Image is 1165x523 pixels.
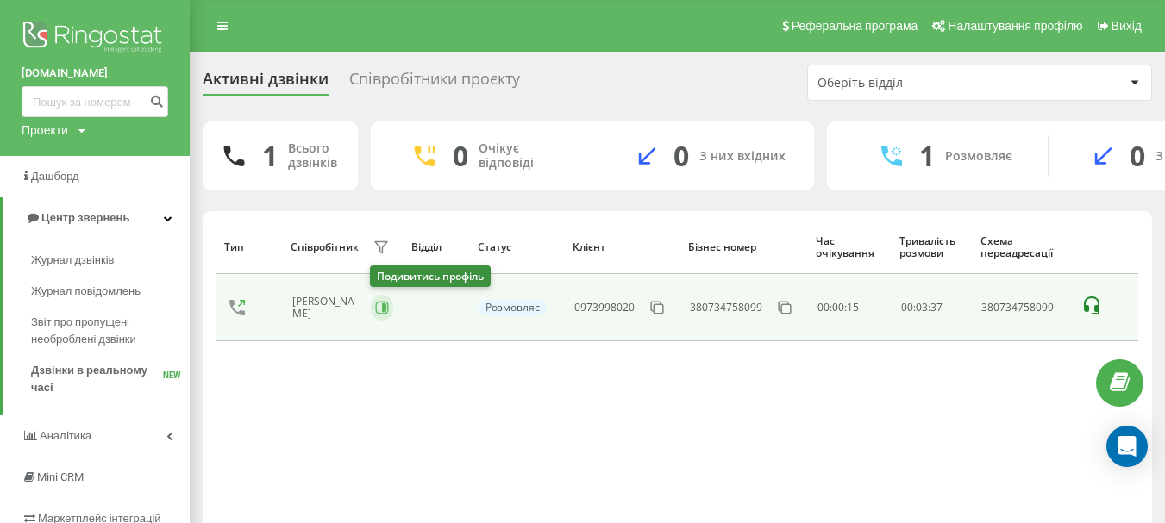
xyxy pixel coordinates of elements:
[901,302,943,314] div: : :
[1106,426,1148,467] div: Open Intercom Messenger
[574,302,635,314] div: 0973998020
[31,314,181,348] span: Звіт про пропущені необроблені дзвінки
[31,276,190,307] a: Журнал повідомлень
[31,355,190,403] a: Дзвінки в реальному часіNEW
[930,300,943,314] span: 37
[37,470,84,483] span: Mini CRM
[817,302,882,314] div: 00:00:15
[203,70,329,97] div: Активні дзвінки
[288,141,337,171] div: Всього дзвінків
[688,241,799,253] div: Бізнес номер
[22,65,168,82] a: [DOMAIN_NAME]
[792,19,918,33] span: Реферальна програма
[31,245,190,276] a: Журнал дзвінків
[3,197,190,239] a: Центр звернень
[292,296,366,321] div: [PERSON_NAME]
[31,307,190,355] a: Звіт про пропущені необроблені дзвінки
[411,241,461,253] div: Відділ
[22,17,168,60] img: Ringostat logo
[945,149,1012,164] div: Розмовляє
[40,429,91,442] span: Аналiтика
[899,235,964,260] div: Тривалість розмови
[31,170,79,183] span: Дашборд
[262,140,278,172] div: 1
[981,302,1062,314] div: 380734758099
[31,283,141,300] span: Журнал повідомлень
[1130,140,1145,172] div: 0
[41,211,129,224] span: Центр звернень
[478,241,557,253] div: Статус
[22,86,168,117] input: Пошук за номером
[948,19,1082,33] span: Налаштування профілю
[980,235,1064,260] div: Схема переадресації
[31,362,163,396] span: Дзвінки в реальному часі
[370,265,491,287] div: Подивитись профіль
[816,235,883,260] div: Час очікування
[453,140,468,172] div: 0
[690,302,762,314] div: 380734758099
[22,121,68,139] div: Проекти
[673,140,689,172] div: 0
[479,300,547,315] div: Розмовляє
[901,300,913,314] span: 00
[31,252,114,269] span: Журнал дзвінків
[224,241,274,253] div: Тип
[817,76,1024,90] div: Оберіть відділ
[291,241,359,253] div: Співробітник
[349,70,520,97] div: Співробітники проєкту
[573,241,672,253] div: Клієнт
[919,140,935,172] div: 1
[1112,19,1142,33] span: Вихід
[916,300,928,314] span: 03
[699,149,786,164] div: З них вхідних
[479,141,566,171] div: Очікує відповіді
